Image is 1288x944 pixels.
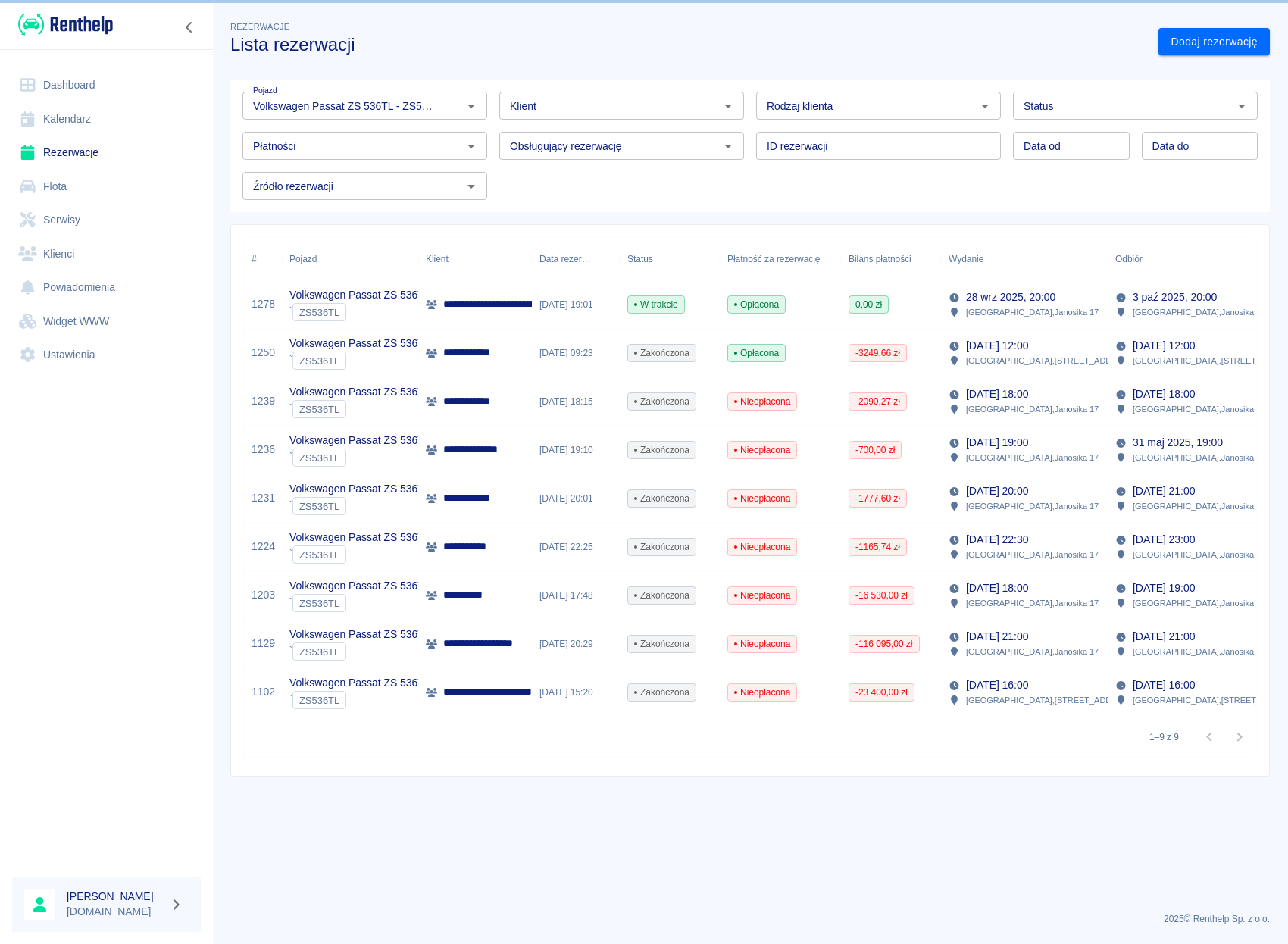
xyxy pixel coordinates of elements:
p: [DATE] 23:00 [1133,532,1195,548]
div: ` [289,449,430,467]
button: Otwórz [461,95,482,117]
button: Otwórz [717,95,739,117]
button: Sort [591,249,612,270]
div: ` [289,594,430,612]
a: Ustawienia [12,338,201,372]
a: Renthelp logo [12,12,113,37]
p: Volkswagen Passat ZS 536TL [289,481,430,497]
span: Nieopłacona [728,589,796,602]
p: 2025 © Renthelp Sp. z o.o. [230,912,1270,926]
button: Otwórz [974,95,996,117]
div: [DATE] 19:10 [532,426,620,474]
div: ` [289,497,430,515]
div: Bilans płatności [841,238,941,280]
p: [GEOGRAPHIC_DATA] , Janosika 17 [966,596,1099,610]
p: Volkswagen Passat ZS 536TL [289,530,430,545]
span: Zakończona [628,492,696,505]
span: Nieopłacona [728,637,796,651]
span: ZS536TL [293,501,345,512]
div: Bilans płatności [849,238,911,280]
span: ZS536TL [293,646,345,658]
h6: [PERSON_NAME] [67,889,164,904]
div: # [252,238,257,280]
div: ` [289,400,430,418]
p: Volkswagen Passat ZS 536TL [289,627,430,642]
div: [DATE] 18:15 [532,377,620,426]
span: Opłacona [728,346,785,360]
a: Rezerwacje [12,136,201,170]
span: ZS536TL [293,355,345,367]
img: Renthelp logo [18,12,113,37]
p: [DATE] 19:00 [1133,580,1195,596]
p: Volkswagen Passat ZS 536TL [289,384,430,400]
p: [GEOGRAPHIC_DATA] , Janosika 17 [1133,402,1265,416]
a: 1102 [252,684,275,700]
span: Zakończona [628,443,696,457]
p: [DATE] 18:00 [966,580,1028,596]
p: [DOMAIN_NAME] [67,904,164,920]
p: [GEOGRAPHIC_DATA] , Janosika 17 [1133,548,1265,561]
span: -2090,27 zł [849,395,906,408]
div: [DATE] 09:23 [532,329,620,377]
a: 1129 [252,636,275,652]
p: Volkswagen Passat ZS 536TL [289,287,430,303]
button: Otwórz [461,176,482,197]
div: [DATE] 19:01 [532,280,620,329]
button: Otwórz [461,136,482,157]
p: [DATE] 22:30 [966,532,1028,548]
a: 1278 [252,296,275,312]
p: [GEOGRAPHIC_DATA] , [STREET_ADDRESS] [966,354,1136,367]
div: ` [289,303,430,321]
span: 0,00 zł [849,298,888,311]
span: Zakończona [628,395,696,408]
input: DD.MM.YYYY [1142,132,1258,160]
span: Nieopłacona [728,540,796,554]
button: Zwiń nawigację [178,17,201,37]
a: 1231 [252,490,275,506]
div: Data rezerwacji [539,238,591,280]
p: [GEOGRAPHIC_DATA] , Janosika 17 [1133,451,1265,464]
span: -16 530,00 zł [849,589,914,602]
p: [DATE] 18:00 [1133,386,1195,402]
p: [GEOGRAPHIC_DATA] , Janosika 17 [1133,305,1265,319]
h3: Lista rezerwacji [230,34,1146,55]
div: [DATE] 15:20 [532,668,620,717]
button: Sort [983,249,1005,270]
span: -116 095,00 zł [849,637,919,651]
p: [GEOGRAPHIC_DATA] , Janosika 17 [1133,596,1265,610]
div: Status [620,238,720,280]
a: 1236 [252,442,275,458]
span: ZS536TL [293,549,345,561]
div: [DATE] 17:48 [532,571,620,620]
div: Płatność za rezerwację [720,238,841,280]
span: Zakończona [628,637,696,651]
p: [DATE] 21:00 [1133,629,1195,645]
div: Status [627,238,653,280]
label: Pojazd [253,85,277,96]
p: 28 wrz 2025, 20:00 [966,289,1055,305]
a: Widget WWW [12,305,201,339]
div: ` [289,642,430,661]
p: [DATE] 20:00 [966,483,1028,499]
p: 31 maj 2025, 19:00 [1133,435,1223,451]
div: ` [289,545,430,564]
a: 1224 [252,539,275,555]
a: Dashboard [12,68,201,102]
p: 3 paź 2025, 20:00 [1133,289,1217,305]
p: Volkswagen Passat ZS 536TL [289,578,430,594]
p: [GEOGRAPHIC_DATA] , Janosika 17 [966,305,1099,319]
span: Nieopłacona [728,395,796,408]
p: [GEOGRAPHIC_DATA] , Janosika 17 [966,548,1099,561]
span: ZS536TL [293,452,345,464]
div: ` [289,352,430,370]
button: Otwórz [1231,95,1252,117]
div: Odbiór [1108,238,1274,280]
div: Pojazd [282,238,418,280]
p: [DATE] 16:00 [966,677,1028,693]
a: Serwisy [12,203,201,237]
p: [DATE] 16:00 [1133,677,1195,693]
p: [DATE] 18:00 [966,386,1028,402]
a: Flota [12,170,201,204]
button: Otwórz [717,136,739,157]
p: [GEOGRAPHIC_DATA] , Janosika 17 [966,402,1099,416]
